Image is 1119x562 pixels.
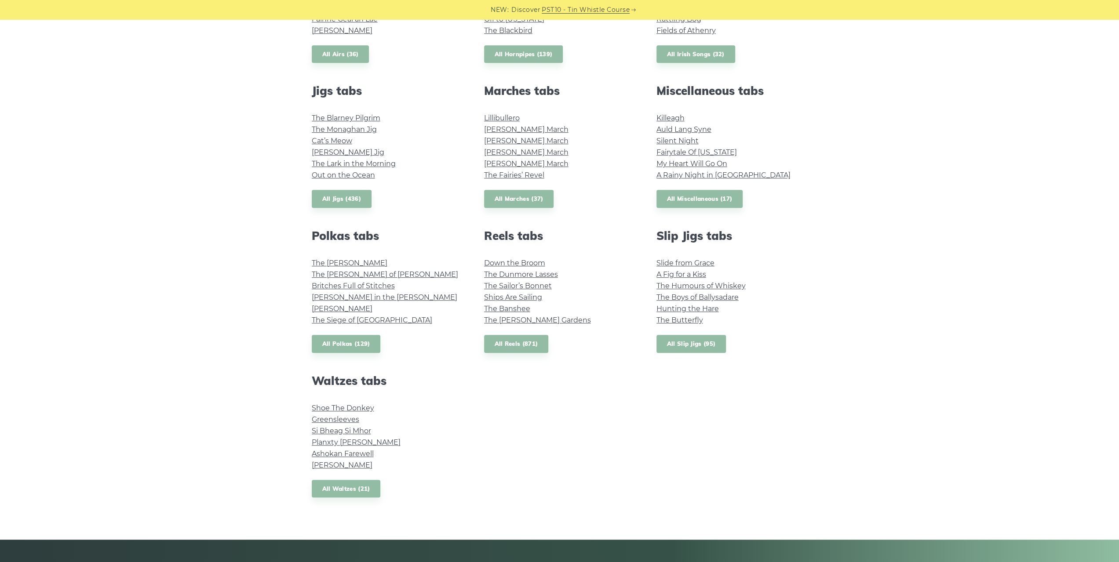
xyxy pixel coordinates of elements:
a: Ships Are Sailing [484,293,542,301]
a: Down the Broom [484,259,545,267]
a: Off to [US_STATE] [484,15,544,23]
a: All Airs (36) [312,45,369,63]
a: A Fig for a Kiss [656,270,706,279]
a: [PERSON_NAME] March [484,160,569,168]
a: Fáinne Geal an Lae [312,15,378,23]
a: The Fairies’ Revel [484,171,544,179]
a: The [PERSON_NAME] [312,259,387,267]
h2: Miscellaneous tabs [656,84,808,98]
a: [PERSON_NAME] in the [PERSON_NAME] [312,293,457,301]
a: [PERSON_NAME] March [484,125,569,134]
h2: Marches tabs [484,84,635,98]
a: All Reels (871) [484,335,549,353]
h2: Jigs tabs [312,84,463,98]
a: Slide from Grace [656,259,714,267]
a: Shoe The Donkey [312,404,374,412]
a: Fairytale Of [US_STATE] [656,148,737,156]
a: The Boys of Ballysadare [656,293,739,301]
a: The Butterfly [656,316,703,324]
a: Silent Night [656,137,699,145]
a: The Dunmore Lasses [484,270,558,279]
a: All Waltzes (21) [312,480,381,498]
h2: Polkas tabs [312,229,463,243]
a: The Monaghan Jig [312,125,377,134]
a: Hunting the Hare [656,305,719,313]
a: PST10 - Tin Whistle Course [542,5,630,15]
a: The Banshee [484,305,530,313]
a: Planxty [PERSON_NAME] [312,438,401,446]
a: Out on the Ocean [312,171,375,179]
h2: Reels tabs [484,229,635,243]
a: All Polkas (129) [312,335,381,353]
a: [PERSON_NAME] [312,26,372,35]
a: Fields of Athenry [656,26,716,35]
a: [PERSON_NAME] Jig [312,148,384,156]
span: Discover [511,5,540,15]
a: A Rainy Night in [GEOGRAPHIC_DATA] [656,171,791,179]
a: [PERSON_NAME] [312,461,372,469]
a: [PERSON_NAME] March [484,137,569,145]
a: Cat’s Meow [312,137,352,145]
a: Rattling Bog [656,15,701,23]
a: Ashokan Farewell [312,450,374,458]
a: Si­ Bheag Si­ Mhor [312,427,371,435]
a: All Irish Songs (32) [656,45,735,63]
a: Britches Full of Stitches [312,282,395,290]
h2: Slip Jigs tabs [656,229,808,243]
h2: Waltzes tabs [312,374,463,388]
a: All Jigs (436) [312,190,372,208]
a: The Blarney Pilgrim [312,114,380,122]
a: All Miscellaneous (17) [656,190,743,208]
a: The Sailor’s Bonnet [484,282,552,290]
a: Auld Lang Syne [656,125,711,134]
a: The Blackbird [484,26,532,35]
a: The [PERSON_NAME] of [PERSON_NAME] [312,270,458,279]
a: [PERSON_NAME] [312,305,372,313]
a: The Lark in the Morning [312,160,396,168]
a: The Humours of Whiskey [656,282,746,290]
a: Greensleeves [312,415,359,424]
a: All Marches (37) [484,190,554,208]
a: All Hornpipes (139) [484,45,563,63]
a: All Slip Jigs (95) [656,335,726,353]
a: [PERSON_NAME] March [484,148,569,156]
span: NEW: [491,5,509,15]
a: The Siege of [GEOGRAPHIC_DATA] [312,316,432,324]
a: My Heart Will Go On [656,160,727,168]
a: Killeagh [656,114,685,122]
a: The [PERSON_NAME] Gardens [484,316,591,324]
a: Lillibullero [484,114,520,122]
